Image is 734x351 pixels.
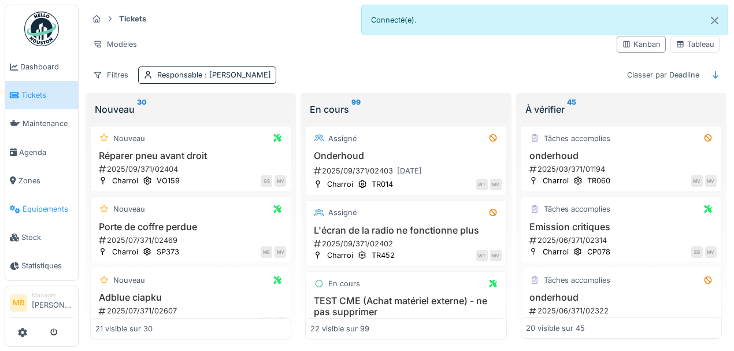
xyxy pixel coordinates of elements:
span: Dashboard [20,61,73,72]
div: Charroi [112,317,138,328]
div: En cours [310,102,502,116]
div: Assigné [328,133,357,144]
div: TR014 [372,179,393,190]
div: MV [705,317,717,329]
div: Charroi [112,246,138,257]
div: En cours [328,278,360,289]
h3: onderhoud [526,292,717,303]
div: Charroi [543,246,569,257]
div: Tableau [676,39,714,50]
span: Équipements [23,204,73,215]
div: TR024 [587,317,610,328]
div: 2025/07/371/02469 [98,235,286,246]
div: MV [705,175,717,187]
div: Tâches accomplies [544,133,610,144]
div: DK [261,317,272,329]
sup: 30 [137,102,147,116]
sup: 99 [351,102,361,116]
div: 2025/03/371/01194 [528,164,717,175]
div: 2025/06/371/02314 [528,235,717,246]
li: [PERSON_NAME] [32,291,73,316]
h3: Réparer pneu avant droit [95,150,286,161]
div: WT [476,250,488,261]
div: 2025/09/371/02404 [98,164,286,175]
a: Statistiques [5,252,78,280]
div: MV [691,317,703,329]
div: VO159 [157,175,180,186]
span: : [PERSON_NAME] [202,71,271,79]
a: Équipements [5,195,78,223]
div: SP373 [157,246,179,257]
div: Nouveau [95,102,287,116]
div: MV [705,246,717,258]
div: Charroi [327,250,353,261]
li: MB [10,294,27,312]
div: Manager [32,291,73,300]
a: Maintenance [5,109,78,138]
div: Assigné [328,207,357,218]
button: Close [702,5,728,36]
h3: TEST CME (Achat matériel externe) - ne pas supprimer [310,295,501,317]
a: Agenda [5,138,78,167]
span: Statistiques [21,260,73,271]
div: Kanban [622,39,661,50]
div: 2025/09/371/02403 [313,164,501,178]
div: 20 visible sur 45 [526,323,585,334]
div: À vérifier [525,102,717,116]
div: GS [261,175,272,187]
div: Responsable [157,69,271,80]
span: Zones [18,175,73,186]
div: MV [691,175,703,187]
strong: Tickets [114,13,151,24]
div: Tâches accomplies [544,204,610,215]
div: MV [490,250,502,261]
a: Tickets [5,81,78,109]
span: Agenda [19,147,73,158]
div: TR060 [587,175,610,186]
div: Connecté(e). [361,5,728,35]
h3: Adblue ciapku [95,292,286,303]
div: TR429 [157,317,180,328]
div: Charroi [543,175,569,186]
h3: Emission critiques [526,221,717,232]
img: Badge_color-CXgf-gQk.svg [24,12,59,46]
span: Stock [21,232,73,243]
div: 2025/09/371/02402 [313,238,501,249]
div: Filtres [88,66,134,83]
div: 21 visible sur 30 [95,323,153,334]
span: Tickets [21,90,73,101]
div: MV [275,317,286,329]
div: Charroi [112,175,138,186]
div: 2025/06/371/02322 [528,305,717,316]
sup: 45 [567,102,576,116]
div: MV [275,246,286,258]
div: TR452 [372,250,395,261]
div: CP078 [587,246,610,257]
h3: onderhoud [526,150,717,161]
a: Dashboard [5,53,78,81]
div: Nouveau [113,275,145,286]
h3: Porte de coffre perdue [95,221,286,232]
div: EB [691,246,703,258]
div: WT [476,179,488,190]
div: [DATE] [397,165,422,176]
a: Zones [5,167,78,195]
div: Tâches accomplies [544,275,610,286]
a: MB Manager[PERSON_NAME] [10,291,73,319]
h3: L'écran de la radio ne fonctionne plus [310,225,501,236]
div: Charroi [327,179,353,190]
div: MV [275,175,286,187]
h3: Onderhoud [310,150,501,161]
div: MV [490,179,502,190]
div: 2025/07/371/02607 [98,305,286,316]
div: Nouveau [113,133,145,144]
div: 22 visible sur 99 [310,323,369,334]
div: ME [261,246,272,258]
div: Classer par Deadline [622,66,705,83]
div: Nouveau [113,204,145,215]
div: Charroi [543,317,569,328]
a: Stock [5,223,78,252]
div: Modèles [88,36,142,53]
span: Maintenance [23,118,73,129]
